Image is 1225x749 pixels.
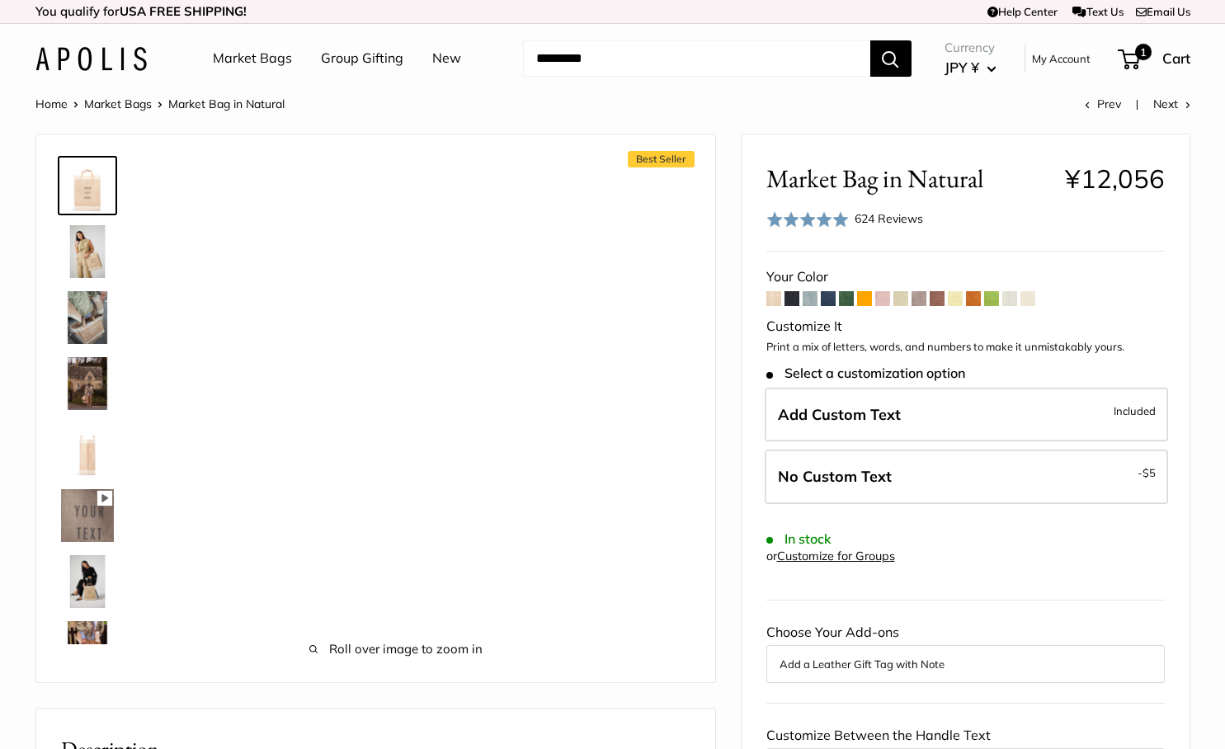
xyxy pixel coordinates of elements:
label: Add Custom Text [765,388,1168,442]
div: Customize It [766,314,1165,339]
input: Search... [523,40,870,77]
a: Market Bag in Natural [58,156,117,215]
strong: USA FREE SHIPPING! [120,3,247,19]
nav: Breadcrumb [35,93,285,115]
a: Market Bag in Natural [58,288,117,347]
img: Market Bag in Natural [61,159,114,212]
div: or [766,545,895,568]
img: Market Bag in Natural [61,291,114,344]
img: Market Bag in Natural [61,489,114,542]
img: Market Bag in Natural [61,357,114,410]
span: 624 Reviews [855,211,923,226]
a: 1 Cart [1119,45,1190,72]
a: Next [1153,97,1190,111]
a: New [432,46,461,71]
a: Market Bag in Natural [58,222,117,281]
span: Market Bag in Natural [766,163,1053,194]
span: Currency [945,36,996,59]
img: Market Bag in Natural [61,225,114,278]
span: Market Bag in Natural [168,97,285,111]
span: Roll over image to zoom in [168,638,624,661]
button: Search [870,40,912,77]
a: Market Bag in Natural [58,354,117,413]
span: 1 [1134,44,1151,60]
label: Leave Blank [765,450,1168,504]
button: Add a Leather Gift Tag with Note [780,654,1152,674]
a: Market Bag in Natural [58,486,117,545]
img: Apolis [35,47,147,71]
span: - [1138,463,1156,483]
span: Included [1114,401,1156,421]
a: description_13" wide, 18" high, 8" deep; handles: 3.5" [58,420,117,479]
a: Customize for Groups [777,549,895,563]
a: Email Us [1136,5,1190,18]
img: Market Bag in Natural [61,621,114,674]
span: Select a customization option [766,365,965,381]
span: ¥12,056 [1065,163,1165,195]
a: My Account [1032,49,1091,68]
a: Group Gifting [321,46,403,71]
span: No Custom Text [778,467,892,486]
span: In stock [766,531,832,547]
a: Text Us [1072,5,1123,18]
span: Add Custom Text [778,405,901,424]
span: Cart [1162,49,1190,67]
img: Market Bag in Natural [61,555,114,608]
a: Prev [1085,97,1121,111]
button: JPY ¥ [945,54,996,81]
img: description_13" wide, 18" high, 8" deep; handles: 3.5" [61,423,114,476]
a: Home [35,97,68,111]
div: Your Color [766,265,1165,290]
span: JPY ¥ [945,59,979,76]
div: Choose Your Add-ons [766,620,1165,683]
a: Market Bag in Natural [58,552,117,611]
span: Best Seller [628,151,695,167]
a: Help Center [987,5,1058,18]
p: Print a mix of letters, words, and numbers to make it unmistakably yours. [766,339,1165,356]
a: Market Bags [213,46,292,71]
span: $5 [1143,466,1156,479]
a: Market Bags [84,97,152,111]
a: Market Bag in Natural [58,618,117,677]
